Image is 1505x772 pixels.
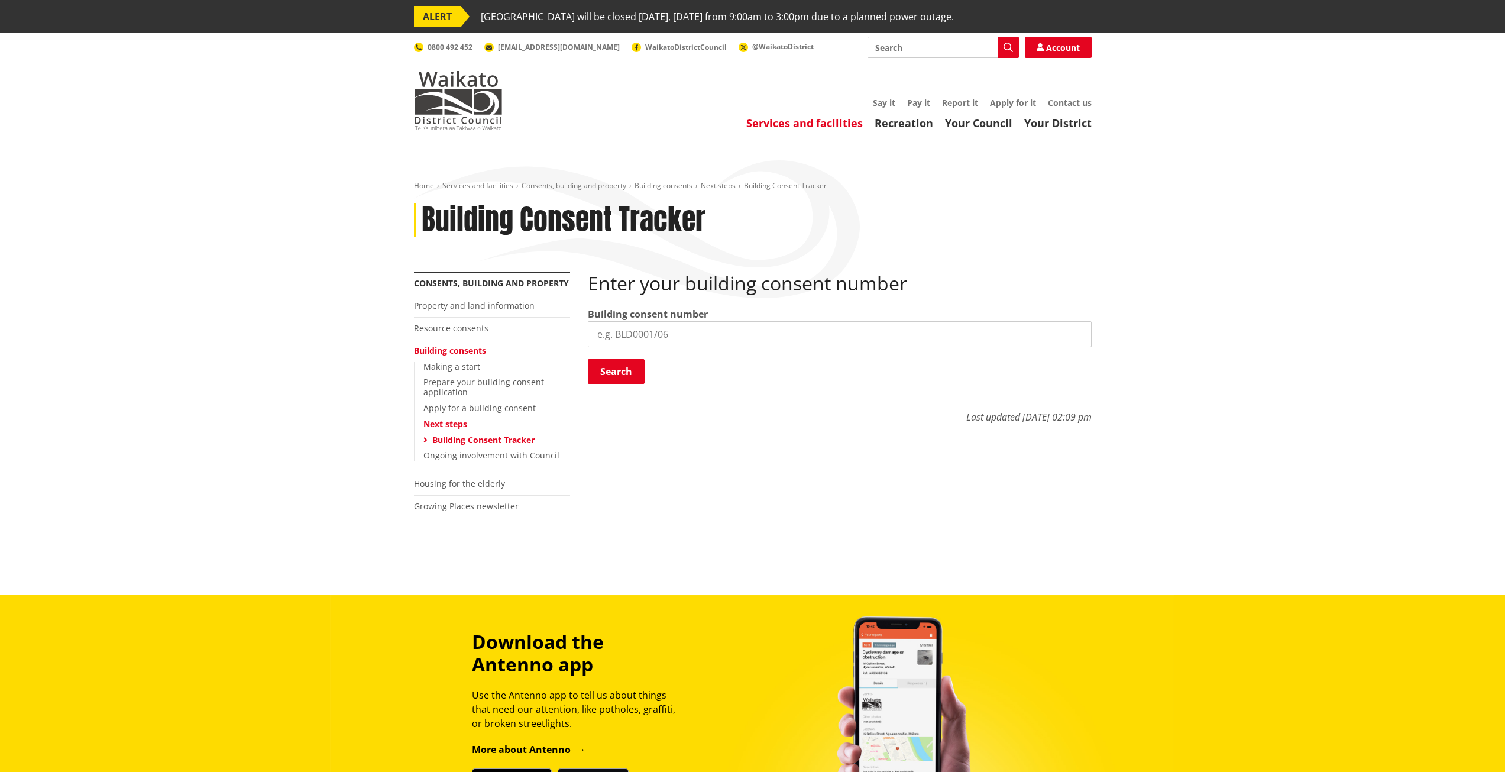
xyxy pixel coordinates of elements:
[442,180,513,190] a: Services and facilities
[423,361,480,372] a: Making a start
[481,6,954,27] span: [GEOGRAPHIC_DATA] will be closed [DATE], [DATE] from 9:00am to 3:00pm due to a planned power outage.
[632,42,727,52] a: WaikatoDistrictCouncil
[484,42,620,52] a: [EMAIL_ADDRESS][DOMAIN_NAME]
[588,398,1092,424] p: Last updated [DATE] 02:09 pm
[414,500,519,512] a: Growing Places newsletter
[414,42,472,52] a: 0800 492 452
[414,277,569,289] a: Consents, building and property
[907,97,930,108] a: Pay it
[432,434,535,445] a: Building Consent Tracker
[942,97,978,108] a: Report it
[588,272,1092,295] h2: Enter your building consent number
[645,42,727,52] span: WaikatoDistrictCouncil
[701,180,736,190] a: Next steps
[414,6,461,27] span: ALERT
[990,97,1036,108] a: Apply for it
[1451,722,1493,765] iframe: Messenger Launcher
[423,402,536,414] a: Apply for a building consent
[1048,97,1092,108] a: Contact us
[1024,116,1092,130] a: Your District
[414,181,1092,191] nav: breadcrumb
[423,418,467,429] a: Next steps
[414,71,503,130] img: Waikato District Council - Te Kaunihera aa Takiwaa o Waikato
[522,180,626,190] a: Consents, building and property
[414,345,486,356] a: Building consents
[422,203,705,237] h1: Building Consent Tracker
[414,478,505,489] a: Housing for the elderly
[635,180,692,190] a: Building consents
[423,450,559,461] a: Ongoing involvement with Council
[472,631,686,676] h3: Download the Antenno app
[414,322,488,334] a: Resource consents
[744,180,827,190] span: Building Consent Tracker
[588,307,708,321] label: Building consent number
[752,41,814,51] span: @WaikatoDistrict
[875,116,933,130] a: Recreation
[414,300,535,311] a: Property and land information
[945,116,1012,130] a: Your Council
[873,97,895,108] a: Say it
[588,359,645,384] button: Search
[423,376,544,398] a: Prepare your building consent application
[739,41,814,51] a: @WaikatoDistrict
[868,37,1019,58] input: Search input
[498,42,620,52] span: [EMAIL_ADDRESS][DOMAIN_NAME]
[414,180,434,190] a: Home
[746,116,863,130] a: Services and facilities
[472,688,686,731] p: Use the Antenno app to tell us about things that need our attention, like potholes, graffiti, or ...
[588,321,1092,347] input: e.g. BLD0001/06
[1025,37,1092,58] a: Account
[428,42,472,52] span: 0800 492 452
[472,743,586,756] a: More about Antenno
